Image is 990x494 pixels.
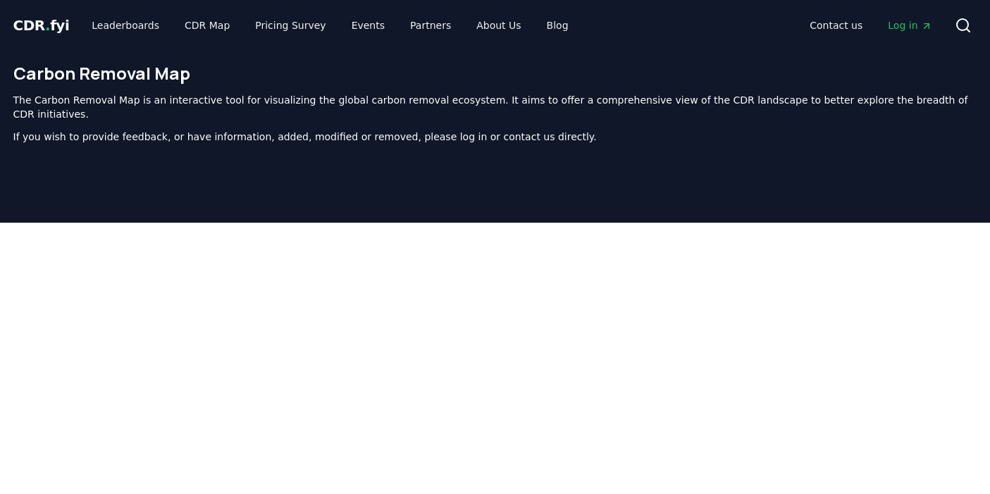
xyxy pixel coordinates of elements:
[13,93,977,121] p: The Carbon Removal Map is an interactive tool for visualizing the global carbon removal ecosystem...
[13,16,70,35] a: CDR.fyi
[888,18,932,32] span: Log in
[13,17,70,34] span: CDR fyi
[244,13,337,38] a: Pricing Survey
[798,13,943,38] nav: Main
[877,13,943,38] a: Log in
[536,13,580,38] a: Blog
[173,13,241,38] a: CDR Map
[13,130,977,144] p: If you wish to provide feedback, or have information, added, modified or removed, please log in o...
[80,13,579,38] nav: Main
[340,13,396,38] a: Events
[80,13,171,38] a: Leaderboards
[798,13,874,38] a: Contact us
[13,62,977,85] h1: Carbon Removal Map
[45,17,50,34] span: .
[465,13,532,38] a: About Us
[399,13,462,38] a: Partners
